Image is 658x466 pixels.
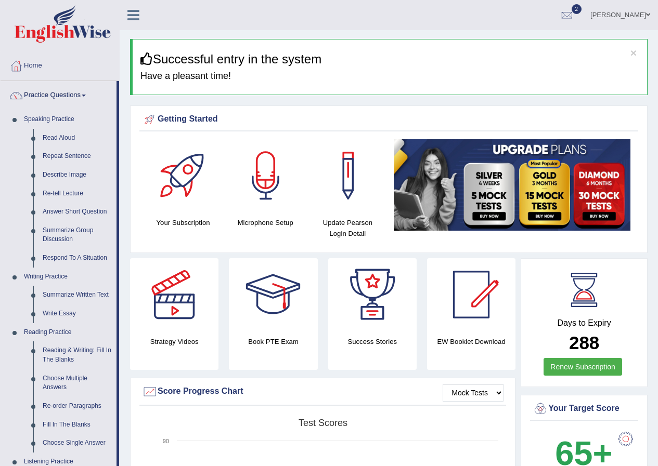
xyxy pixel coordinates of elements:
a: Answer Short Question [38,203,117,221]
div: Your Target Score [533,401,636,417]
a: Writing Practice [19,268,117,286]
a: Re-order Paragraphs [38,397,117,416]
div: Getting Started [142,112,636,127]
a: Reading Practice [19,323,117,342]
h4: EW Booklet Download [427,336,515,347]
h4: Microphone Setup [229,217,301,228]
h3: Successful entry in the system [140,52,639,66]
a: Choose Multiple Answers [38,369,117,397]
b: 288 [569,332,599,353]
a: Choose Single Answer [38,434,117,452]
tspan: Test scores [299,418,347,428]
h4: Book PTE Exam [229,336,317,347]
a: Summarize Written Text [38,286,117,304]
div: Score Progress Chart [142,384,504,400]
h4: Strategy Videos [130,336,218,347]
a: Reading & Writing: Fill In The Blanks [38,341,117,369]
text: 90 [163,438,169,444]
a: Respond To A Situation [38,249,117,268]
h4: Update Pearson Login Detail [312,217,383,239]
h4: Have a pleasant time! [140,71,639,82]
h4: Days to Expiry [533,318,636,328]
a: Renew Subscription [544,358,622,376]
a: Describe Image [38,166,117,184]
a: Fill In The Blanks [38,416,117,434]
a: Home [1,51,119,77]
button: × [630,47,637,58]
h4: Success Stories [328,336,417,347]
img: small5.jpg [394,139,630,231]
a: Write Essay [38,304,117,323]
a: Summarize Group Discussion [38,221,117,249]
a: Speaking Practice [19,110,117,129]
a: Repeat Sentence [38,147,117,166]
h4: Your Subscription [147,217,219,228]
a: Practice Questions [1,81,117,107]
a: Read Aloud [38,129,117,148]
a: Re-tell Lecture [38,184,117,203]
span: 2 [572,4,582,14]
